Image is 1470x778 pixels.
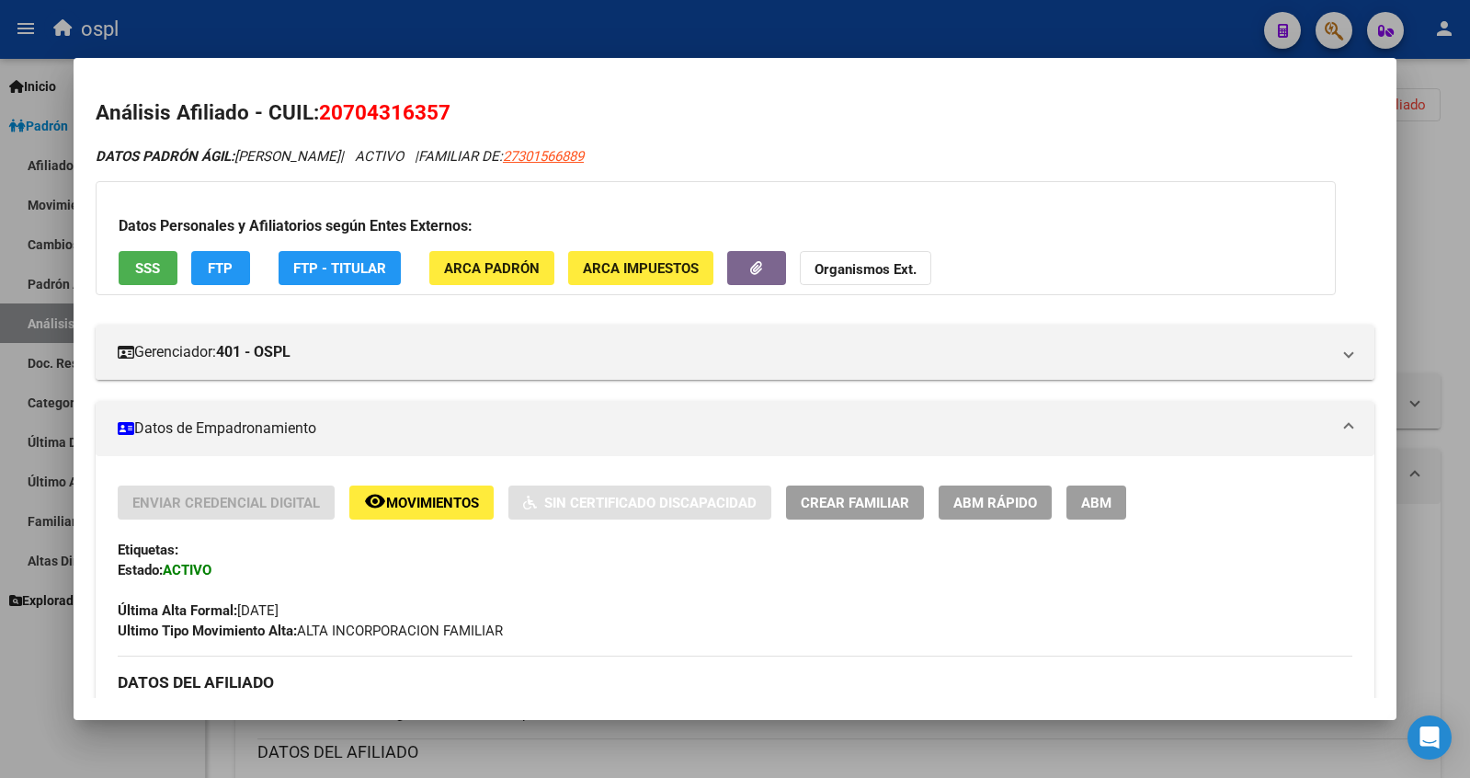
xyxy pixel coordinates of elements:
span: ALTA INCORPORACION FAMILIAR [118,623,503,639]
span: Enviar Credencial Digital [132,495,320,511]
span: Sin Certificado Discapacidad [544,495,757,511]
button: FTP - Titular [279,251,401,285]
button: Movimientos [349,486,494,520]
span: [PERSON_NAME] [96,148,340,165]
mat-panel-title: Datos de Empadronamiento [118,418,1330,440]
h3: DATOS DEL AFILIADO [118,672,1352,692]
span: FTP - Titular [293,260,386,277]
button: ARCA Padrón [429,251,554,285]
span: FAMILIAR DE: [418,148,584,165]
button: Organismos Ext. [800,251,931,285]
span: 27301566889 [503,148,584,165]
mat-expansion-panel-header: Gerenciador:401 - OSPL [96,325,1374,380]
span: Movimientos [386,495,479,511]
button: ABM Rápido [939,486,1052,520]
strong: Estado: [118,562,163,578]
strong: Organismos Ext. [815,261,917,278]
strong: Ultimo Tipo Movimiento Alta: [118,623,297,639]
span: ARCA Impuestos [583,260,699,277]
button: SSS [119,251,177,285]
button: ABM [1066,486,1126,520]
span: ABM [1081,495,1111,511]
button: FTP [191,251,250,285]
span: ABM Rápido [953,495,1037,511]
span: Crear Familiar [801,495,909,511]
mat-icon: remove_red_eye [364,490,386,512]
mat-panel-title: Gerenciador: [118,341,1330,363]
span: 20704316357 [319,100,450,124]
button: Enviar Credencial Digital [118,486,335,520]
strong: Etiquetas: [118,542,178,558]
button: ARCA Impuestos [568,251,713,285]
strong: DATOS PADRÓN ÁGIL: [96,148,234,165]
span: FTP [208,260,233,277]
strong: ACTIVO [163,562,211,578]
span: ARCA Padrón [444,260,540,277]
strong: Última Alta Formal: [118,602,237,619]
i: | ACTIVO | [96,148,584,165]
h3: Datos Personales y Afiliatorios según Entes Externos: [119,215,1313,237]
mat-expansion-panel-header: Datos de Empadronamiento [96,401,1374,456]
span: [DATE] [118,602,279,619]
button: Crear Familiar [786,486,924,520]
h2: Análisis Afiliado - CUIL: [96,97,1374,129]
button: Sin Certificado Discapacidad [508,486,771,520]
div: Open Intercom Messenger [1407,715,1452,760]
span: SSS [135,260,160,277]
strong: 401 - OSPL [216,341,291,363]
